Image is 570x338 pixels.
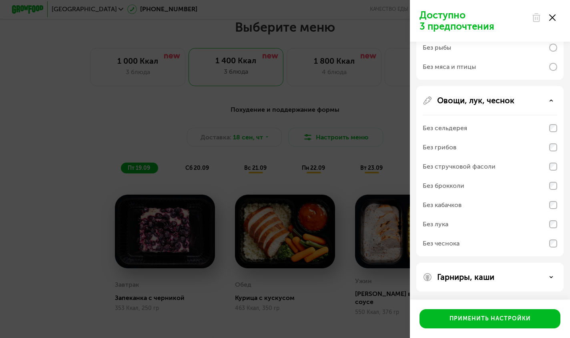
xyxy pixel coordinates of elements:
[437,272,494,282] p: Гарниры, каши
[423,143,456,152] div: Без грибов
[450,315,531,323] div: Применить настройки
[419,10,527,32] p: Доступно 3 предпочтения
[423,239,460,248] div: Без чеснока
[423,43,451,52] div: Без рыбы
[423,162,496,171] div: Без стручковой фасоли
[437,96,514,105] p: Овощи, лук, чеснок
[419,309,560,328] button: Применить настройки
[423,123,467,133] div: Без сельдерея
[423,200,462,210] div: Без кабачков
[423,219,448,229] div: Без лука
[423,181,464,191] div: Без брокколи
[423,62,476,72] div: Без мяса и птицы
